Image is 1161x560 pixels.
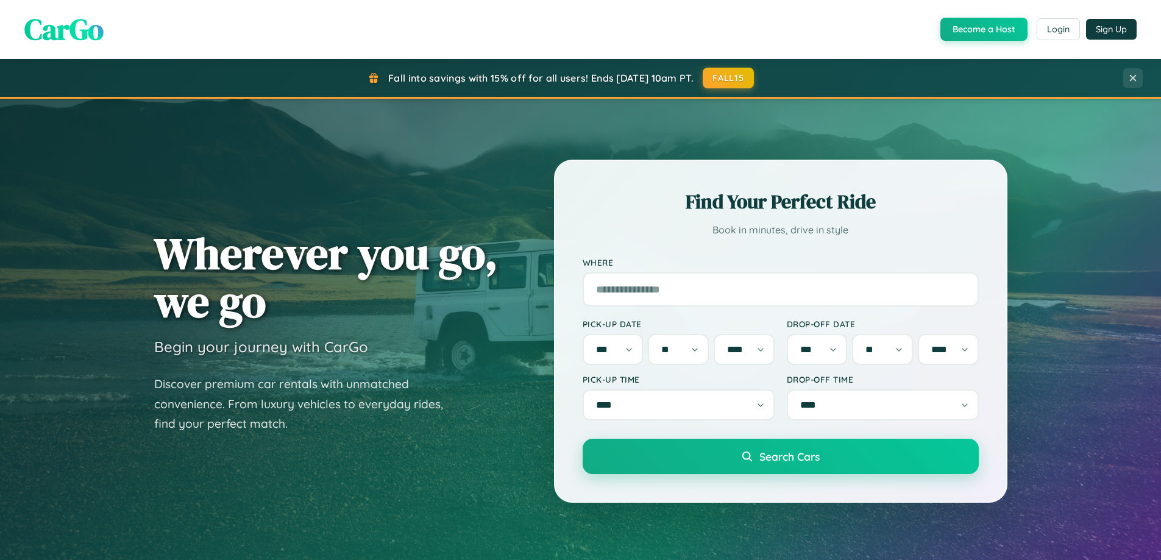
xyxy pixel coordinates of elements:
button: Sign Up [1086,19,1137,40]
p: Discover premium car rentals with unmatched convenience. From luxury vehicles to everyday rides, ... [154,374,459,434]
p: Book in minutes, drive in style [583,221,979,239]
span: Search Cars [759,450,820,463]
h3: Begin your journey with CarGo [154,338,368,356]
label: Pick-up Date [583,319,775,329]
h2: Find Your Perfect Ride [583,188,979,215]
span: Fall into savings with 15% off for all users! Ends [DATE] 10am PT. [388,72,694,84]
button: Become a Host [940,18,1028,41]
label: Drop-off Date [787,319,979,329]
h1: Wherever you go, we go [154,229,498,325]
button: FALL15 [703,68,754,88]
label: Pick-up Time [583,374,775,385]
button: Login [1037,18,1080,40]
label: Where [583,257,979,268]
button: Search Cars [583,439,979,474]
span: CarGo [24,9,104,49]
label: Drop-off Time [787,374,979,385]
